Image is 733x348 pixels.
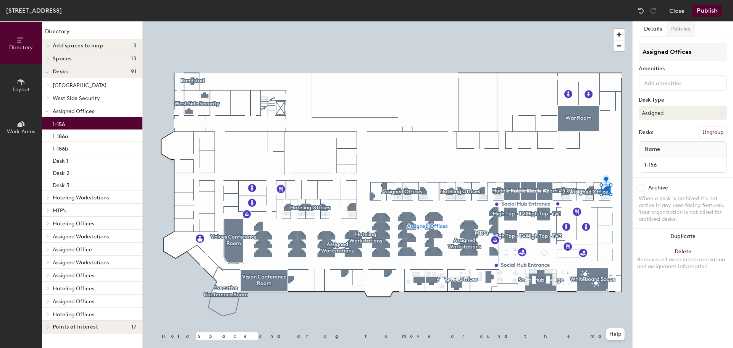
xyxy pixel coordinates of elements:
input: Unnamed desk [641,159,725,170]
button: Ungroup [699,126,727,139]
span: Assigned Workstations [53,259,109,266]
div: Desk Type [639,97,727,103]
span: Assigned Offices [53,108,94,115]
p: 1-156 [53,119,65,128]
span: Spaces [53,56,72,62]
p: Desk 1 [53,155,68,164]
img: Undo [637,7,645,15]
span: 91 [131,69,136,75]
button: Details [639,21,667,37]
span: [GEOGRAPHIC_DATA] [53,82,107,89]
p: 1-186b [53,143,68,152]
span: Add spaces to map [53,43,103,49]
h1: Directory [42,28,142,39]
button: Help [606,328,625,340]
span: Assigned Offices [53,298,94,305]
div: When a desk is archived it's not active in any user-facing features. Your organization is not bil... [639,195,727,223]
span: Assigned Offices [53,272,94,279]
span: Points of interest [53,324,98,330]
span: Layout [13,86,30,93]
span: West Side Security [53,95,100,102]
span: Work Areas [7,128,35,135]
span: Hoteling Offices [53,285,94,292]
p: Desk 2 [53,168,69,176]
span: Assigned Office [53,246,92,253]
div: [STREET_ADDRESS] [6,6,62,15]
span: 13 [131,56,136,62]
span: Directory [9,44,33,51]
div: Amenities [639,66,727,72]
button: DeleteRemoves all associated reservation and assignment information [633,244,733,278]
p: Desk 3 [53,180,69,189]
span: MTP's [53,207,66,214]
button: Duplicate [633,229,733,244]
div: Desks [639,129,653,136]
span: Hoteling Workstations [53,194,109,201]
span: Assigned Workstations [53,233,109,240]
input: Add amenities [643,78,711,87]
button: Policies [667,21,695,37]
button: Assigned [639,106,727,120]
p: 1-186a [53,131,68,140]
span: Name [641,142,664,156]
div: Removes all associated reservation and assignment information [637,256,728,270]
div: Archive [648,185,668,191]
span: Desks [53,69,68,75]
span: Hoteling Offices [53,311,94,318]
button: Close [669,5,685,17]
img: Redo [649,7,657,15]
span: Hoteling Offices [53,220,94,227]
span: 3 [133,43,136,49]
span: 17 [131,324,136,330]
button: Publish [692,5,722,17]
